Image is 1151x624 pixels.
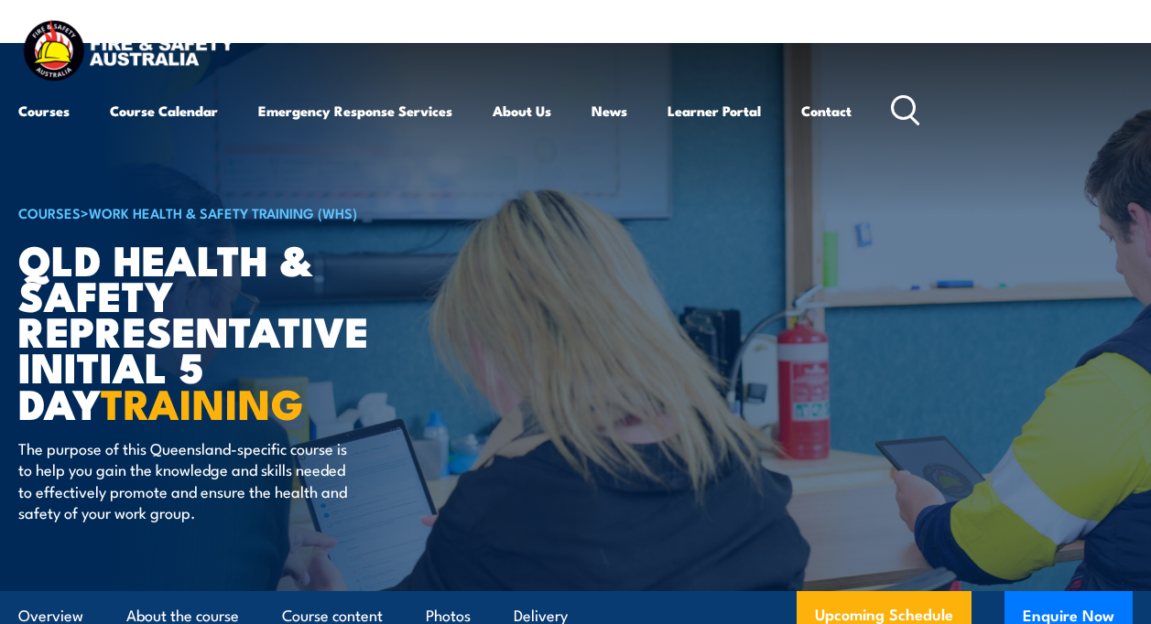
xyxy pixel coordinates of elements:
a: News [592,89,627,133]
a: Work Health & Safety Training (WHS) [89,202,357,222]
h6: > [18,201,471,223]
h1: QLD Health & Safety Representative Initial 5 Day [18,241,471,420]
strong: TRAINING [101,371,304,434]
a: Emergency Response Services [258,89,452,133]
a: Course Calendar [110,89,218,133]
a: Courses [18,89,70,133]
a: Learner Portal [668,89,761,133]
a: Contact [801,89,852,133]
a: About Us [493,89,551,133]
a: COURSES [18,202,81,222]
p: The purpose of this Queensland-specific course is to help you gain the knowledge and skills neede... [18,437,353,523]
